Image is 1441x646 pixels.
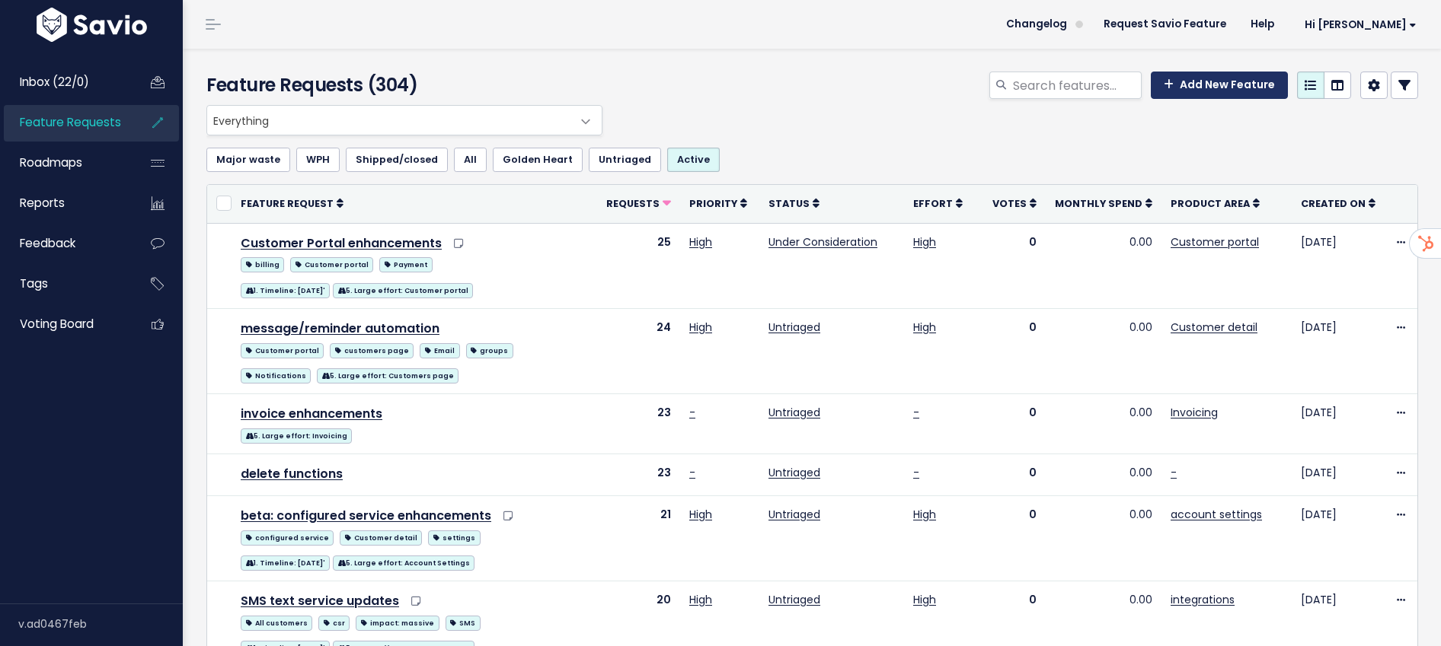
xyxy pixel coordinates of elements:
[493,148,583,172] a: Golden Heart
[466,343,513,358] span: groups
[913,320,936,335] a: High
[20,195,65,211] span: Reports
[597,308,680,393] td: 24
[241,254,284,273] a: billing
[1055,196,1152,211] a: Monthly spend
[20,235,75,251] span: Feedback
[913,592,936,607] a: High
[446,616,481,631] span: SMS
[241,196,343,211] a: Feature Request
[983,496,1046,581] td: 0
[1151,72,1288,99] a: Add New Feature
[241,365,311,384] a: Notifications
[1171,405,1218,420] a: Invoicing
[1286,13,1429,37] a: Hi [PERSON_NAME]
[33,8,151,42] img: logo-white.9d6f32f41409.svg
[207,106,571,135] span: Everything
[1171,465,1177,480] a: -
[241,613,312,632] a: All customers
[346,148,448,172] a: Shipped/closed
[428,530,480,546] span: settings
[1011,72,1142,99] input: Search features...
[356,616,439,631] span: impact: massive
[241,343,324,358] span: Customer portal
[241,368,311,383] span: Notifications
[983,453,1046,495] td: 0
[992,197,1027,210] span: Votes
[206,148,290,172] a: Major waste
[379,254,432,273] a: Payment
[241,616,312,631] span: All customers
[1171,234,1259,250] a: Customer portal
[689,320,712,335] a: High
[1292,496,1385,581] td: [DATE]
[1171,592,1235,607] a: integrations
[20,275,48,291] span: Tags
[454,148,487,172] a: All
[4,186,126,221] a: Reports
[983,223,1046,308] td: 0
[913,197,953,210] span: Effort
[768,507,820,522] a: Untriaged
[768,196,820,211] a: Status
[330,343,414,358] span: customers page
[1171,320,1257,335] a: Customer detail
[1091,13,1238,36] a: Request Savio Feature
[241,530,334,546] span: configured service
[983,393,1046,453] td: 0
[241,555,330,571] span: 1. Timeline: [DATE]'
[768,234,877,250] a: Under Consideration
[597,453,680,495] td: 23
[1046,496,1161,581] td: 0.00
[913,196,963,211] a: Effort
[241,234,442,252] a: Customer Portal enhancements
[689,465,695,480] a: -
[768,320,820,335] a: Untriaged
[420,340,459,359] a: Email
[317,368,458,383] span: 5. Large effort: Customers page
[333,280,473,299] a: 5. Large effort: Customer portal
[241,320,439,337] a: message/reminder automation
[597,496,680,581] td: 21
[1301,196,1375,211] a: Created On
[241,283,330,298] span: 1. Timeline: [DATE]'
[992,196,1037,211] a: Votes
[241,507,491,524] a: beta: configured service enhancements
[597,223,680,308] td: 25
[356,613,439,632] a: impact: massive
[241,592,399,609] a: SMS text service updates
[241,465,343,482] a: delete functions
[206,72,596,99] h4: Feature Requests (304)
[689,196,747,211] a: Priority
[206,148,1418,172] ul: Filter feature requests
[913,405,919,420] a: -
[1006,19,1067,30] span: Changelog
[589,148,661,172] a: Untriaged
[606,197,660,210] span: Requests
[18,604,183,644] div: v.ad0467feb
[689,507,712,522] a: High
[689,197,737,210] span: Priority
[296,148,340,172] a: WPH
[4,105,126,140] a: Feature Requests
[318,613,350,632] a: csr
[768,197,810,210] span: Status
[597,393,680,453] td: 23
[379,257,432,272] span: Payment
[317,365,458,384] a: 5. Large effort: Customers page
[4,226,126,261] a: Feedback
[290,254,373,273] a: Customer portal
[1171,507,1262,522] a: account settings
[420,343,459,358] span: Email
[428,527,480,546] a: settings
[913,465,919,480] a: -
[667,148,720,172] a: Active
[1292,223,1385,308] td: [DATE]
[333,552,474,571] a: 5. Large effort: Account Settings
[1292,453,1385,495] td: [DATE]
[290,257,373,272] span: Customer portal
[1292,308,1385,393] td: [DATE]
[689,234,712,250] a: High
[1046,308,1161,393] td: 0.00
[1055,197,1142,210] span: Monthly spend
